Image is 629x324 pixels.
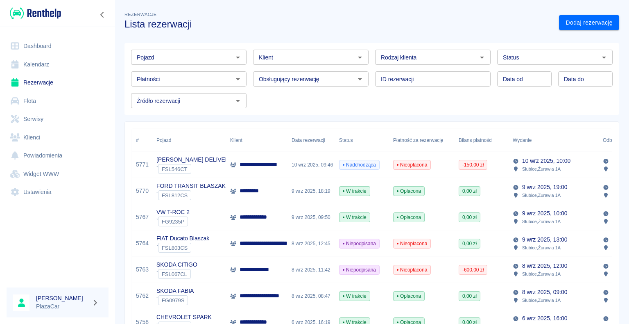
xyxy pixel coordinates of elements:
span: Opłacona [394,292,424,300]
button: Otwórz [232,73,244,85]
span: 0,00 zł [459,214,480,221]
a: 5762 [136,292,149,300]
p: Słubice , Żurawia 1A [522,192,561,199]
p: SKODA FABIA [156,287,194,295]
span: Nieopłacona [394,240,430,247]
div: ` [156,190,226,200]
p: 8 wrz 2025, 09:00 [522,288,567,297]
button: Otwórz [476,52,488,63]
span: -150,00 zł [459,161,487,169]
a: Dashboard [7,37,109,55]
p: PlazaCar [36,302,88,311]
p: 9 wrz 2025, 10:00 [522,209,567,218]
div: Wydanie [513,129,532,152]
span: Rezerwacje [124,12,156,17]
div: Klient [226,129,287,152]
a: 5771 [136,160,149,169]
div: # [132,129,152,152]
span: FSL546CT [158,166,191,172]
div: ` [156,295,194,305]
span: FSL803CS [158,245,191,251]
span: 0,00 zł [459,240,480,247]
span: Opłacona [394,187,424,195]
div: ` [156,269,197,279]
p: Słubice , Żurawia 1A [522,270,561,278]
a: 5764 [136,239,149,248]
div: Płatność za rezerwację [393,129,443,152]
a: 5767 [136,213,149,221]
p: [PERSON_NAME] DELIVER 9 [156,155,234,164]
input: DD.MM.YYYY [497,71,552,87]
span: Nieopłacona [394,266,430,274]
span: W trakcie [339,187,370,195]
span: FSL067CL [158,271,190,277]
p: FIAT Ducato Blaszak [156,234,209,243]
div: ` [156,217,190,226]
button: Otwórz [354,73,366,85]
span: Nadchodząca [339,161,379,169]
a: Dodaj rezerwację [559,15,619,30]
span: FG0979S [158,297,188,303]
button: Zwiń nawigację [96,9,109,20]
p: 9 wrz 2025, 19:00 [522,183,567,192]
div: Status [335,129,389,152]
div: Klient [230,129,242,152]
p: 9 wrz 2025, 13:00 [522,235,567,244]
button: Otwórz [598,52,610,63]
button: Otwórz [232,95,244,107]
span: FSL812CS [158,192,191,199]
input: DD.MM.YYYY [558,71,613,87]
span: FG9235P [158,219,188,225]
div: Data rezerwacji [292,129,325,152]
div: ` [156,164,234,174]
p: 6 wrz 2025, 16:00 [522,314,567,323]
p: FORD TRANSIT BLASZAK [156,182,226,190]
span: -600,00 zł [459,266,487,274]
div: Bilans płatności [455,129,509,152]
div: # [136,129,139,152]
a: Ustawienia [7,183,109,201]
div: 8 wrz 2025, 11:42 [287,257,335,283]
div: Data rezerwacji [287,129,335,152]
div: Bilans płatności [459,129,493,152]
p: SKODA CITIGO [156,260,197,269]
p: Słubice , Żurawia 1A [522,218,561,225]
div: 9 wrz 2025, 18:19 [287,178,335,204]
span: 0,00 zł [459,292,480,300]
div: 10 wrz 2025, 09:46 [287,152,335,178]
a: Rezerwacje [7,73,109,92]
h3: Lista rezerwacji [124,18,552,30]
button: Otwórz [354,52,366,63]
a: Flota [7,92,109,110]
a: Powiadomienia [7,146,109,165]
a: Renthelp logo [7,7,61,20]
a: 5763 [136,265,149,274]
p: Słubice , Żurawia 1A [522,244,561,251]
span: W trakcie [339,214,370,221]
div: Pojazd [152,129,226,152]
div: Odbiór [603,129,618,152]
p: CHEVROLET SPARK [156,313,212,322]
div: ` [156,243,209,253]
img: Renthelp logo [10,7,61,20]
a: Klienci [7,128,109,147]
span: 0,00 zł [459,187,480,195]
span: Nieopłacona [394,161,430,169]
a: Kalendarz [7,55,109,74]
span: Opłacona [394,214,424,221]
div: 8 wrz 2025, 12:45 [287,230,335,257]
p: 10 wrz 2025, 10:00 [522,157,570,165]
span: Niepodpisana [339,240,379,247]
a: Serwisy [7,110,109,128]
h6: [PERSON_NAME] [36,294,88,302]
div: 8 wrz 2025, 08:47 [287,283,335,309]
a: 5770 [136,187,149,195]
a: Widget WWW [7,165,109,183]
p: Słubice , Żurawia 1A [522,165,561,173]
p: 8 wrz 2025, 12:00 [522,262,567,270]
div: 9 wrz 2025, 09:50 [287,204,335,230]
span: W trakcie [339,292,370,300]
span: Niepodpisana [339,266,379,274]
button: Otwórz [232,52,244,63]
div: Płatność za rezerwację [389,129,455,152]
